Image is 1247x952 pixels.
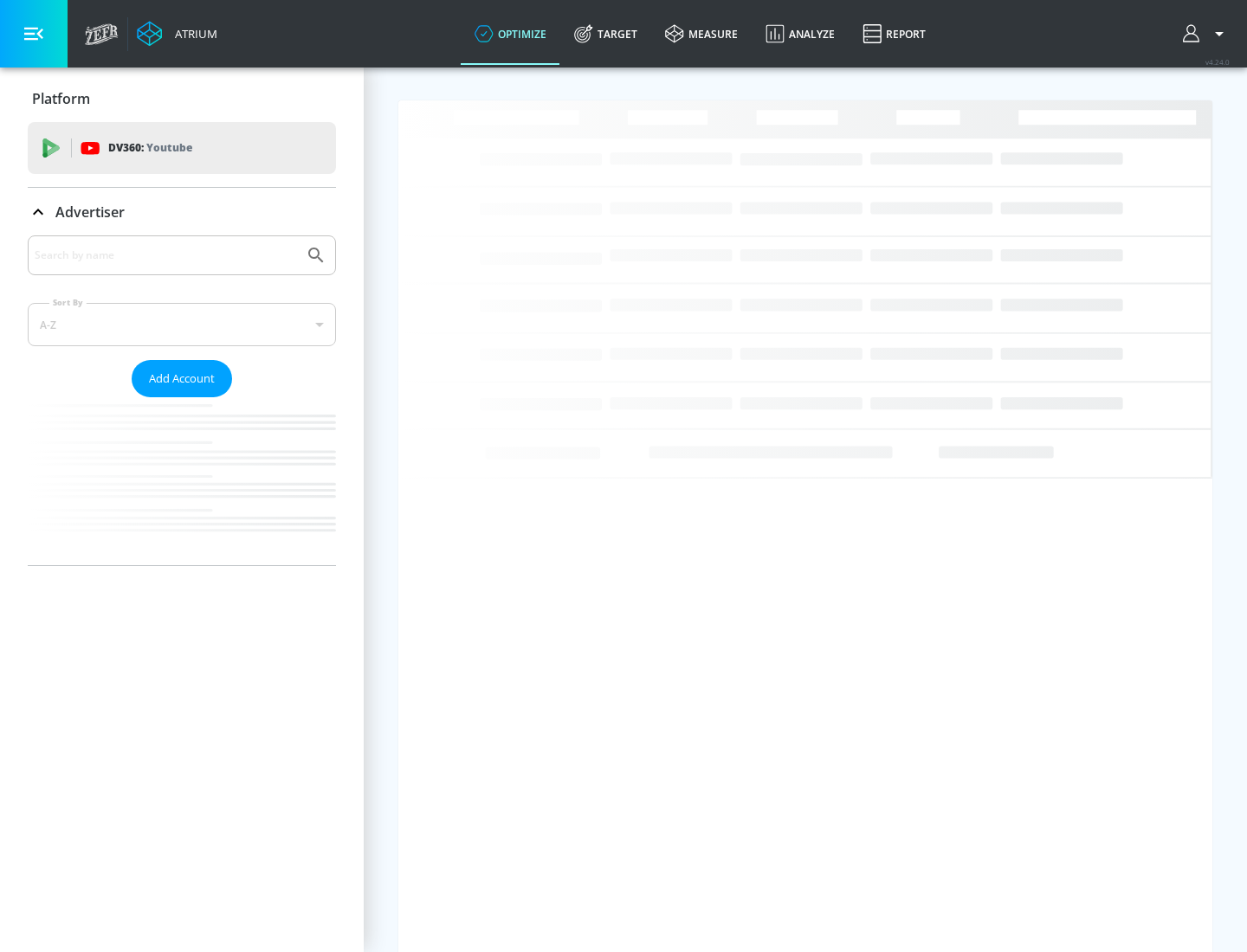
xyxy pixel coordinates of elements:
a: optimize [461,3,560,65]
div: A-Z [28,303,336,346]
div: Platform [28,74,336,123]
div: Advertiser [28,235,336,565]
p: DV360: [108,138,192,158]
div: Atrium [168,26,217,42]
button: Add Account [132,360,232,397]
p: Advertiser [55,203,125,222]
a: Atrium [137,21,217,47]
span: Add Account [149,369,215,389]
p: Youtube [146,138,192,157]
div: DV360: Youtube [28,122,336,174]
label: Sort By [49,297,87,308]
p: Platform [32,89,90,108]
nav: list of Advertiser [28,397,336,565]
input: Search by name [35,244,297,267]
a: Target [560,3,651,65]
div: Advertiser [28,188,336,236]
span: v 4.24.0 [1205,57,1230,67]
a: Analyze [752,3,849,65]
a: measure [651,3,752,65]
a: Report [849,3,940,65]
